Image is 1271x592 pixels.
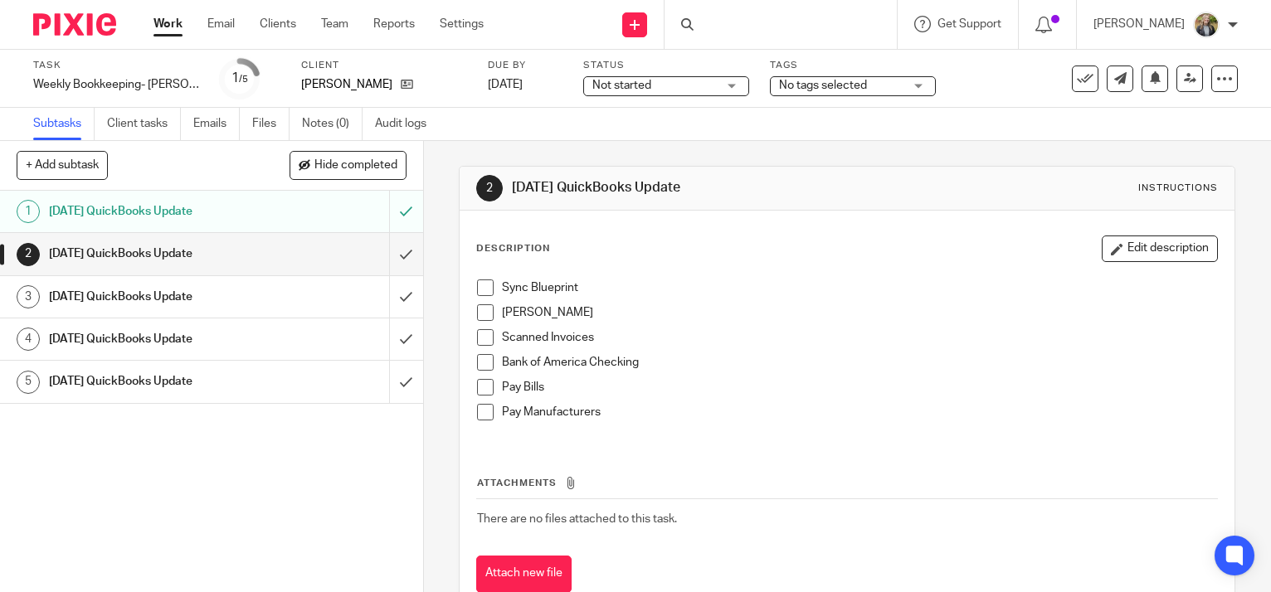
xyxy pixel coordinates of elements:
h1: [DATE] QuickBooks Update [49,199,265,224]
p: Bank of America Checking [502,354,1217,371]
label: Client [301,59,467,72]
span: No tags selected [779,80,867,91]
div: 1 [17,200,40,223]
p: Pay Bills [502,379,1217,395]
button: Edit description [1102,235,1218,262]
label: Task [33,59,199,72]
a: Settings [440,16,484,32]
label: Tags [770,59,936,72]
a: Work [153,16,183,32]
p: [PERSON_NAME] [502,304,1217,321]
a: Emails [193,108,240,140]
div: 2 [17,243,40,266]
div: Instructions [1138,182,1218,195]
a: Subtasks [33,108,95,140]
div: 2 [476,175,503,201]
p: Scanned Invoices [502,329,1217,346]
span: Not started [592,80,651,91]
span: [DATE] [488,79,523,90]
div: Weekly Bookkeeping- [PERSON_NAME] [33,76,199,93]
label: Due by [488,59,562,72]
div: 1 [231,69,248,88]
a: Client tasks [107,108,181,140]
span: Get Support [937,18,1001,30]
span: There are no files attached to this task. [477,513,677,525]
a: Team [321,16,348,32]
small: /5 [239,75,248,84]
p: [PERSON_NAME] [301,76,392,93]
h1: [DATE] QuickBooks Update [49,327,265,352]
a: Files [252,108,290,140]
p: [PERSON_NAME] [1093,16,1185,32]
p: Sync Blueprint [502,279,1217,296]
img: Pixie [33,13,116,36]
label: Status [583,59,749,72]
button: Hide completed [290,151,407,179]
div: 4 [17,328,40,351]
div: 3 [17,285,40,308]
span: Attachments [477,478,557,488]
img: image.jpg [1193,12,1220,38]
h1: [DATE] QuickBooks Update [49,369,265,394]
p: Pay Manufacturers [502,404,1217,420]
a: Email [207,16,235,32]
h1: [DATE] QuickBooks Update [49,284,265,309]
a: Clients [260,16,296,32]
div: 5 [17,371,40,394]
h1: [DATE] QuickBooks Update [49,241,265,266]
a: Audit logs [375,108,439,140]
span: Hide completed [314,159,397,172]
p: Description [476,242,550,255]
button: + Add subtask [17,151,108,179]
div: Weekly Bookkeeping- Petruzzi [33,76,199,93]
h1: [DATE] QuickBooks Update [512,179,883,197]
a: Notes (0) [302,108,363,140]
a: Reports [373,16,415,32]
